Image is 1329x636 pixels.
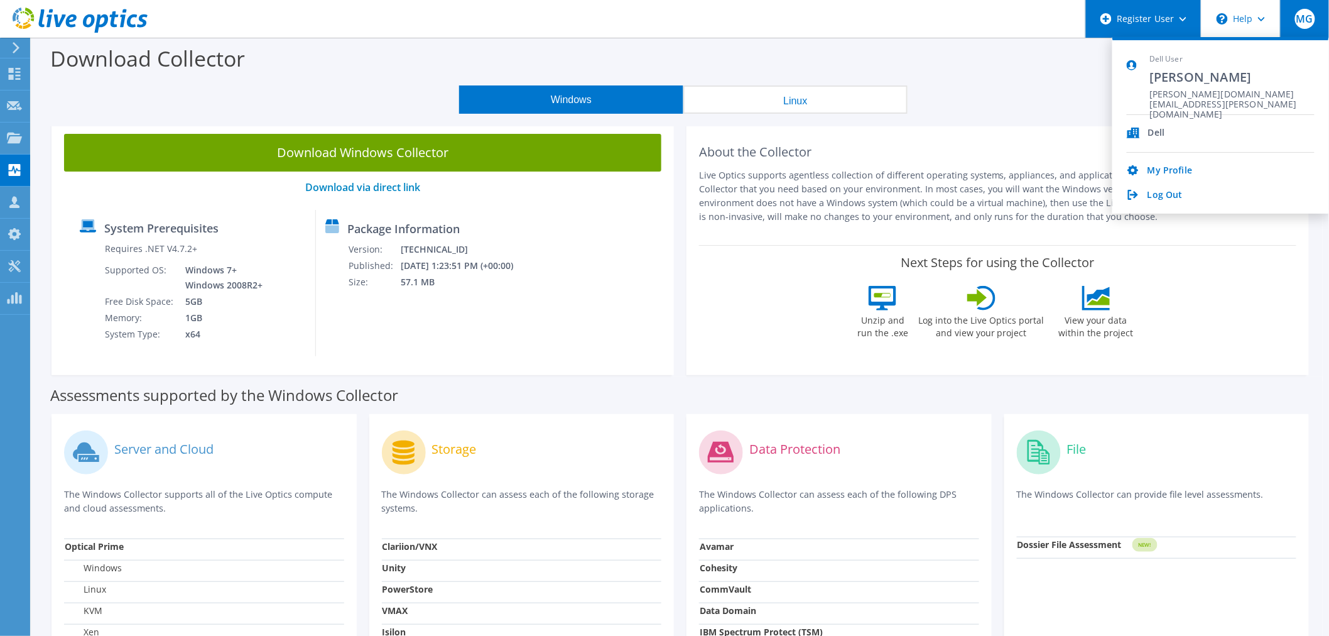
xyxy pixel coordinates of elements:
label: Unzip and run the .exe [854,310,912,339]
td: 1GB [176,310,265,326]
td: [TECHNICAL_ID] [400,241,530,258]
label: Log into the Live Optics portal and view your project [918,310,1045,339]
td: Published: [348,258,400,274]
label: Download Collector [50,44,245,73]
strong: Dossier File Assessment [1017,539,1122,551]
span: MG [1295,9,1315,29]
td: x64 [176,326,265,343]
div: Dell [1148,128,1165,140]
p: The Windows Collector can assess each of the following storage systems. [382,488,662,515]
label: Server and Cloud [114,443,214,456]
td: Version: [348,241,400,258]
label: Windows [65,562,122,574]
td: 57.1 MB [400,274,530,290]
td: Windows 7+ Windows 2008R2+ [176,262,265,293]
td: Supported OS: [104,262,176,293]
label: Requires .NET V4.7.2+ [105,243,197,255]
strong: Unity [382,562,406,574]
button: Windows [459,85,683,114]
td: System Type: [104,326,176,343]
a: Download Windows Collector [64,134,661,172]
td: Size: [348,274,400,290]
h2: About the Collector [699,145,1296,160]
button: Linux [683,85,908,114]
label: Linux [65,583,106,596]
p: The Windows Collector can provide file level assessments. [1017,488,1297,513]
label: Package Information [347,222,460,235]
p: Live Optics supports agentless collection of different operating systems, appliances, and applica... [699,168,1296,224]
label: File [1067,443,1087,456]
strong: Optical Prime [65,540,124,552]
a: Log Out [1147,190,1183,202]
p: The Windows Collector supports all of the Live Optics compute and cloud assessments. [64,488,344,515]
span: Dell User [1149,54,1315,65]
span: [PERSON_NAME] [1149,69,1315,85]
strong: CommVault [700,583,751,595]
td: Free Disk Space: [104,293,176,310]
label: View your data within the project [1051,310,1142,339]
td: Memory: [104,310,176,326]
svg: \n [1217,13,1228,25]
strong: PowerStore [382,583,433,595]
strong: VMAX [382,605,408,617]
td: 5GB [176,293,265,310]
label: Data Protection [749,443,840,456]
label: KVM [65,605,102,617]
label: System Prerequisites [104,222,219,234]
td: [DATE] 1:23:51 PM (+00:00) [400,258,530,274]
p: The Windows Collector can assess each of the following DPS applications. [699,488,979,515]
strong: Cohesity [700,562,737,574]
strong: Clariion/VNX [382,540,438,552]
strong: Avamar [700,540,734,552]
a: My Profile [1147,165,1192,177]
label: Assessments supported by the Windows Collector [50,389,398,402]
a: Download via direct link [305,180,420,194]
label: Storage [432,443,477,456]
label: Next Steps for using the Collector [901,255,1095,270]
span: [PERSON_NAME][DOMAIN_NAME][EMAIL_ADDRESS][PERSON_NAME][DOMAIN_NAME] [1149,89,1315,101]
strong: Data Domain [700,605,756,617]
tspan: NEW! [1138,542,1151,549]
